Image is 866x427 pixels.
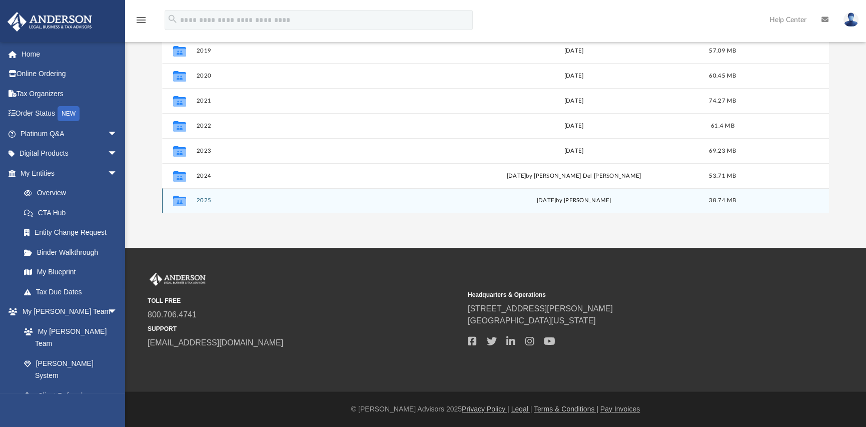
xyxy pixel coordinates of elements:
[197,197,445,204] button: 2025
[709,173,736,178] span: 53.71 MB
[162,6,829,213] div: grid
[108,302,128,322] span: arrow_drop_down
[468,304,613,313] a: [STREET_ADDRESS][PERSON_NAME]
[600,405,640,413] a: Pay Invoices
[148,296,461,305] small: TOLL FREE
[14,385,128,405] a: Client Referrals
[709,98,736,103] span: 74.27 MB
[711,123,734,128] span: 61.4 MB
[450,121,698,130] div: [DATE]
[58,106,80,121] div: NEW
[108,124,128,144] span: arrow_drop_down
[7,104,133,124] a: Order StatusNEW
[14,203,133,223] a: CTA Hub
[14,282,133,302] a: Tax Due Dates
[468,316,596,325] a: [GEOGRAPHIC_DATA][US_STATE]
[450,196,698,205] div: by [PERSON_NAME]
[14,223,133,243] a: Entity Change Request
[7,64,133,84] a: Online Ordering
[450,146,698,155] div: [DATE]
[14,353,128,385] a: [PERSON_NAME] System
[7,302,128,322] a: My [PERSON_NAME] Teamarrow_drop_down
[148,310,197,319] a: 800.706.4741
[135,19,147,26] a: menu
[14,321,123,353] a: My [PERSON_NAME] Team
[7,163,133,183] a: My Entitiesarrow_drop_down
[148,338,283,347] a: [EMAIL_ADDRESS][DOMAIN_NAME]
[197,73,445,79] button: 2020
[5,12,95,32] img: Anderson Advisors Platinum Portal
[537,198,556,203] span: [DATE]
[450,96,698,105] div: [DATE]
[148,324,461,333] small: SUPPORT
[108,163,128,184] span: arrow_drop_down
[14,183,133,203] a: Overview
[450,171,698,180] div: [DATE] by [PERSON_NAME] Del [PERSON_NAME]
[709,148,736,153] span: 69.23 MB
[7,124,133,144] a: Platinum Q&Aarrow_drop_down
[197,148,445,154] button: 2023
[7,44,133,64] a: Home
[108,144,128,164] span: arrow_drop_down
[125,404,866,414] div: © [PERSON_NAME] Advisors 2025
[7,84,133,104] a: Tax Organizers
[468,290,781,299] small: Headquarters & Operations
[14,242,133,262] a: Binder Walkthrough
[167,14,178,25] i: search
[7,144,133,164] a: Digital Productsarrow_drop_down
[148,273,208,286] img: Anderson Advisors Platinum Portal
[135,14,147,26] i: menu
[534,405,598,413] a: Terms & Conditions |
[197,98,445,104] button: 2021
[709,73,736,78] span: 60.45 MB
[197,48,445,54] button: 2019
[511,405,532,413] a: Legal |
[709,198,736,203] span: 38.74 MB
[450,46,698,55] div: [DATE]
[197,123,445,129] button: 2022
[450,71,698,80] div: [DATE]
[843,13,858,27] img: User Pic
[14,262,128,282] a: My Blueprint
[709,48,736,53] span: 57.09 MB
[197,173,445,179] button: 2024
[462,405,509,413] a: Privacy Policy |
